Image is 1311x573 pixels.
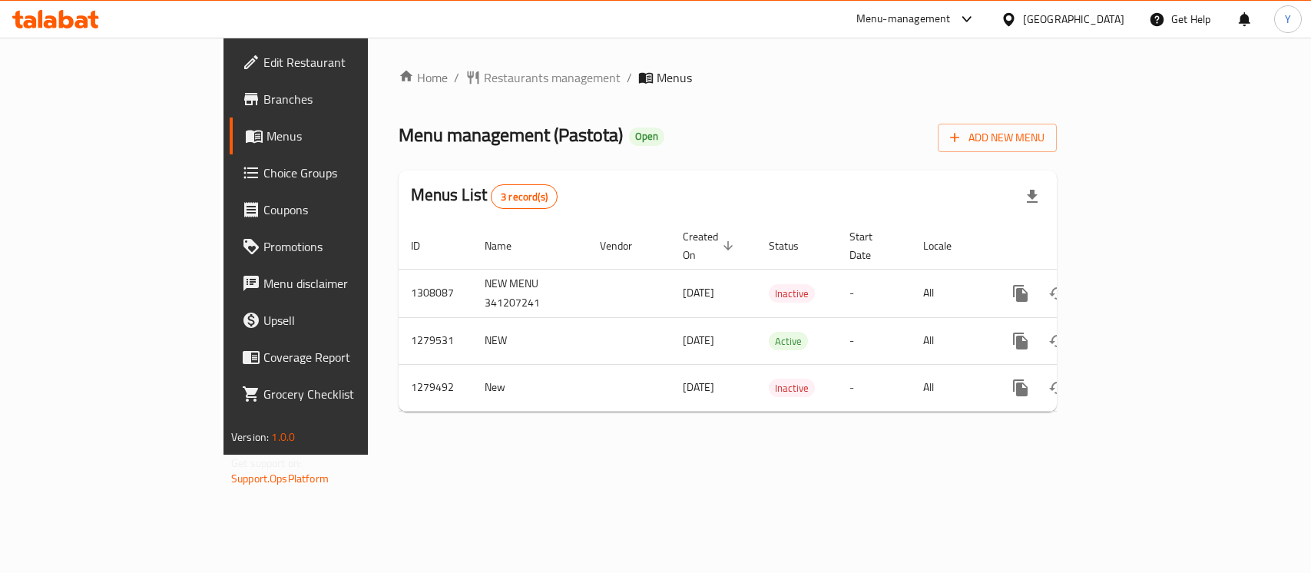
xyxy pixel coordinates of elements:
[231,469,329,489] a: Support.OpsPlatform
[230,118,442,154] a: Menus
[263,200,430,219] span: Coupons
[923,237,972,255] span: Locale
[990,223,1162,270] th: Actions
[1002,323,1039,359] button: more
[629,130,664,143] span: Open
[492,190,557,204] span: 3 record(s)
[484,68,621,87] span: Restaurants management
[1023,11,1124,28] div: [GEOGRAPHIC_DATA]
[629,128,664,146] div: Open
[837,364,911,411] td: -
[263,90,430,108] span: Branches
[627,68,632,87] li: /
[411,237,440,255] span: ID
[454,68,459,87] li: /
[472,317,588,364] td: NEW
[399,118,623,152] span: Menu management ( Pastota )
[769,332,808,350] div: Active
[683,227,738,264] span: Created On
[769,285,815,303] span: Inactive
[263,348,430,366] span: Coverage Report
[837,317,911,364] td: -
[263,164,430,182] span: Choice Groups
[911,269,990,317] td: All
[849,227,892,264] span: Start Date
[1014,178,1051,215] div: Export file
[263,385,430,403] span: Grocery Checklist
[230,228,442,265] a: Promotions
[485,237,531,255] span: Name
[1002,275,1039,312] button: more
[465,68,621,87] a: Restaurants management
[263,311,430,330] span: Upsell
[1039,323,1076,359] button: Change Status
[657,68,692,87] span: Menus
[911,317,990,364] td: All
[856,10,951,28] div: Menu-management
[230,265,442,302] a: Menu disclaimer
[399,223,1162,412] table: enhanced table
[263,53,430,71] span: Edit Restaurant
[1039,369,1076,406] button: Change Status
[230,339,442,376] a: Coverage Report
[683,377,714,397] span: [DATE]
[271,427,295,447] span: 1.0.0
[263,237,430,256] span: Promotions
[399,68,1057,87] nav: breadcrumb
[267,127,430,145] span: Menus
[263,274,430,293] span: Menu disclaimer
[411,184,558,209] h2: Menus List
[230,81,442,118] a: Branches
[938,124,1057,152] button: Add New Menu
[230,376,442,412] a: Grocery Checklist
[950,128,1044,147] span: Add New Menu
[1002,369,1039,406] button: more
[769,379,815,397] span: Inactive
[231,427,269,447] span: Version:
[230,44,442,81] a: Edit Restaurant
[911,364,990,411] td: All
[472,269,588,317] td: NEW MENU 341207241
[837,269,911,317] td: -
[600,237,652,255] span: Vendor
[769,237,819,255] span: Status
[769,284,815,303] div: Inactive
[230,302,442,339] a: Upsell
[230,191,442,228] a: Coupons
[472,364,588,411] td: New
[491,184,558,209] div: Total records count
[1039,275,1076,312] button: Change Status
[231,453,302,473] span: Get support on:
[683,283,714,303] span: [DATE]
[683,330,714,350] span: [DATE]
[1285,11,1291,28] span: Y
[769,333,808,350] span: Active
[230,154,442,191] a: Choice Groups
